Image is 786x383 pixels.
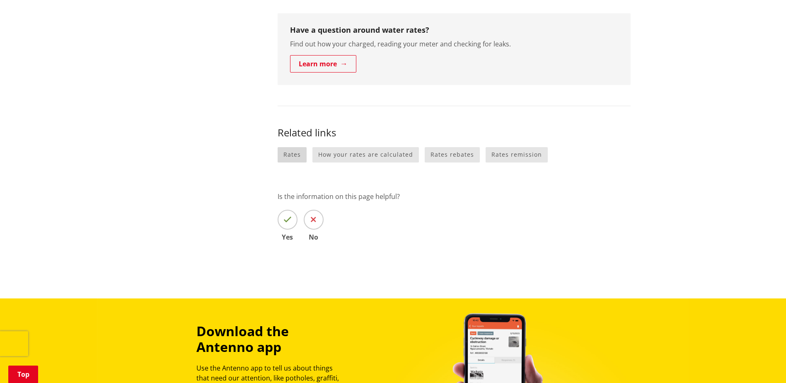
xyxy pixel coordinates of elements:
[304,234,324,240] span: No
[748,348,778,378] iframe: Messenger Launcher
[278,191,631,201] p: Is the information on this page helpful?
[290,39,618,49] p: Find out how your charged, reading your meter and checking for leaks.
[425,147,480,162] a: Rates rebates
[312,147,419,162] a: How your rates are calculated
[278,127,631,139] h3: Related links
[486,147,548,162] a: Rates remission
[8,366,38,383] a: Top
[278,234,297,240] span: Yes
[290,26,618,35] h3: Have a question around water rates?
[290,55,356,73] a: Learn more
[278,147,307,162] a: Rates
[196,323,346,355] h3: Download the Antenno app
